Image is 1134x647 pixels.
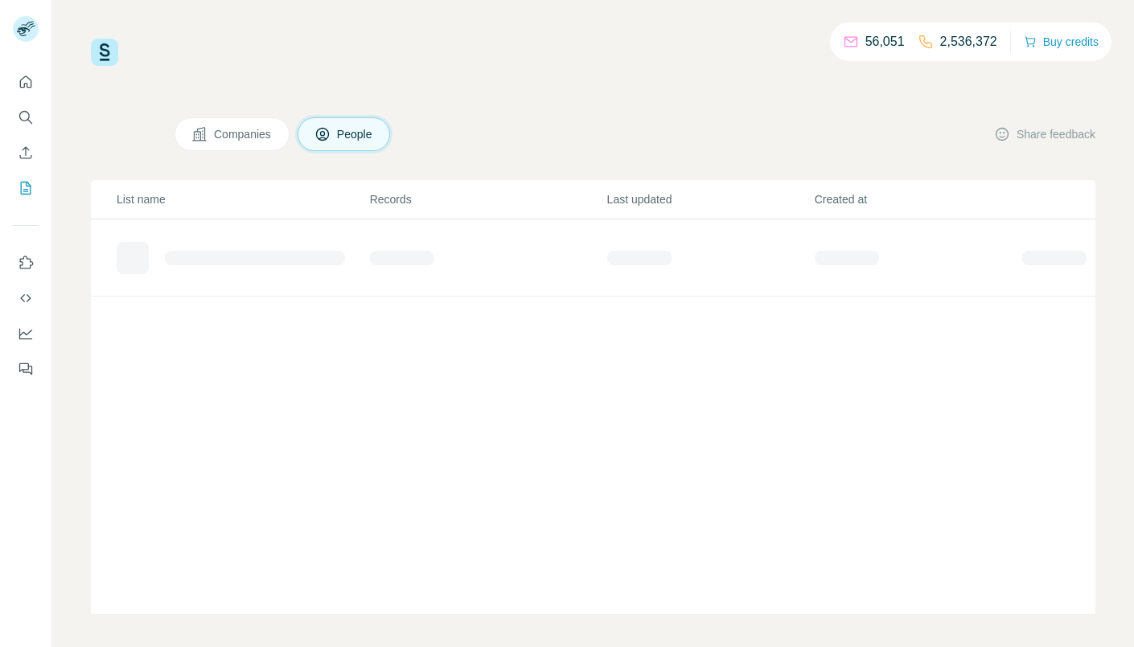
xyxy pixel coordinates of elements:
button: Use Surfe on LinkedIn [13,248,39,277]
button: Share feedback [994,126,1095,142]
span: People [337,126,374,142]
span: Companies [214,126,273,142]
p: List name [117,191,368,207]
h4: My lists [91,121,155,147]
p: 56,051 [865,32,905,51]
p: 2,536,372 [940,32,997,51]
button: Quick start [13,68,39,96]
button: Use Surfe API [13,284,39,313]
button: Search [13,103,39,132]
p: Created at [815,191,1021,207]
button: Dashboard [13,319,39,348]
button: Feedback [13,354,39,383]
p: Records [370,191,606,207]
p: Last updated [607,191,813,207]
button: Buy credits [1024,31,1099,53]
button: My lists [13,174,39,203]
button: Enrich CSV [13,138,39,167]
img: Surfe Logo [91,39,118,66]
